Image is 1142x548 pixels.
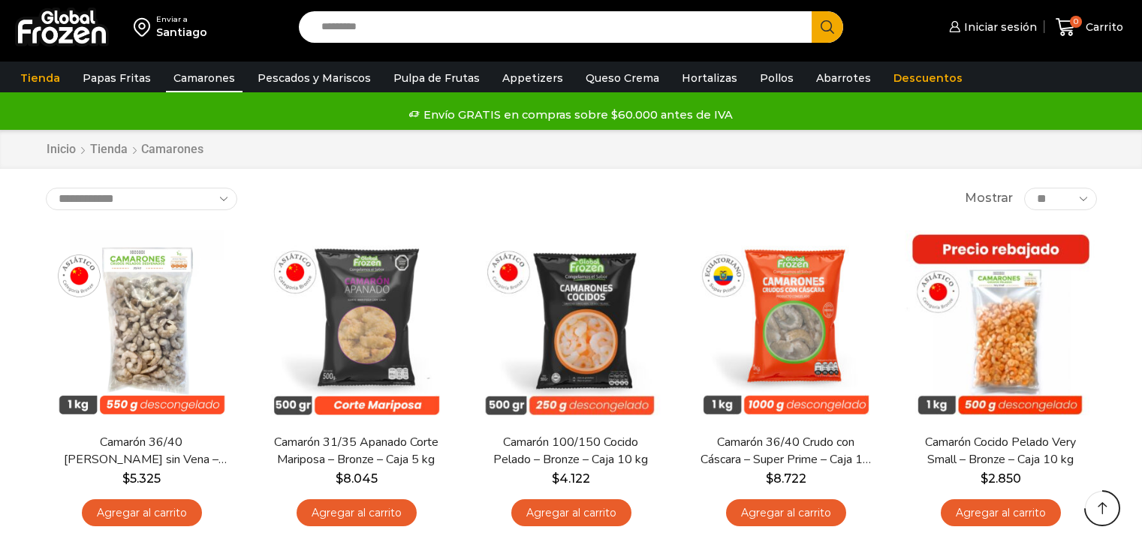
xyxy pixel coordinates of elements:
[1052,10,1127,45] a: 0 Carrito
[336,471,378,486] bdi: 8.045
[941,499,1061,527] a: Agregar al carrito: “Camarón Cocido Pelado Very Small - Bronze - Caja 10 kg”
[886,64,970,92] a: Descuentos
[920,385,1081,411] span: Vista Rápida
[61,385,222,411] span: Vista Rápida
[134,14,156,40] img: address-field-icon.svg
[705,385,866,411] span: Vista Rápida
[386,64,487,92] a: Pulpa de Frutas
[156,25,207,40] div: Santiago
[122,471,130,486] span: $
[156,14,207,25] div: Enviar a
[46,141,77,158] a: Inicio
[552,471,590,486] bdi: 4.122
[46,141,203,158] nav: Breadcrumb
[46,188,237,210] select: Pedido de la tienda
[89,141,128,158] a: Tienda
[981,471,1021,486] bdi: 2.850
[276,385,437,411] span: Vista Rápida
[82,499,202,527] a: Agregar al carrito: “Camarón 36/40 Crudo Pelado sin Vena - Bronze - Caja 10 kg”
[965,190,1013,207] span: Mostrar
[1082,20,1123,35] span: Carrito
[495,64,571,92] a: Appetizers
[812,11,843,43] button: Search button
[511,499,631,527] a: Agregar al carrito: “Camarón 100/150 Cocido Pelado - Bronze - Caja 10 kg”
[674,64,745,92] a: Hortalizas
[122,471,161,486] bdi: 5.325
[250,64,378,92] a: Pescados y Mariscos
[166,64,243,92] a: Camarones
[75,64,158,92] a: Papas Fritas
[270,434,442,468] a: Camarón 31/35 Apanado Corte Mariposa – Bronze – Caja 5 kg
[484,434,657,468] a: Camarón 100/150 Cocido Pelado – Bronze – Caja 10 kg
[766,471,806,486] bdi: 8.722
[766,471,773,486] span: $
[578,64,667,92] a: Queso Crema
[1070,16,1082,28] span: 0
[726,499,846,527] a: Agregar al carrito: “Camarón 36/40 Crudo con Cáscara - Super Prime - Caja 10 kg”
[960,20,1037,35] span: Iniciar sesión
[55,434,227,468] a: Camarón 36/40 [PERSON_NAME] sin Vena – Bronze – Caja 10 kg
[552,471,559,486] span: $
[297,499,417,527] a: Agregar al carrito: “Camarón 31/35 Apanado Corte Mariposa - Bronze - Caja 5 kg”
[752,64,801,92] a: Pollos
[945,12,1037,42] a: Iniciar sesión
[13,64,68,92] a: Tienda
[699,434,872,468] a: Camarón 36/40 Crudo con Cáscara – Super Prime – Caja 10 kg
[490,385,652,411] span: Vista Rápida
[981,471,988,486] span: $
[914,434,1086,468] a: Camarón Cocido Pelado Very Small – Bronze – Caja 10 kg
[809,64,878,92] a: Abarrotes
[141,142,203,156] h1: Camarones
[336,471,343,486] span: $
